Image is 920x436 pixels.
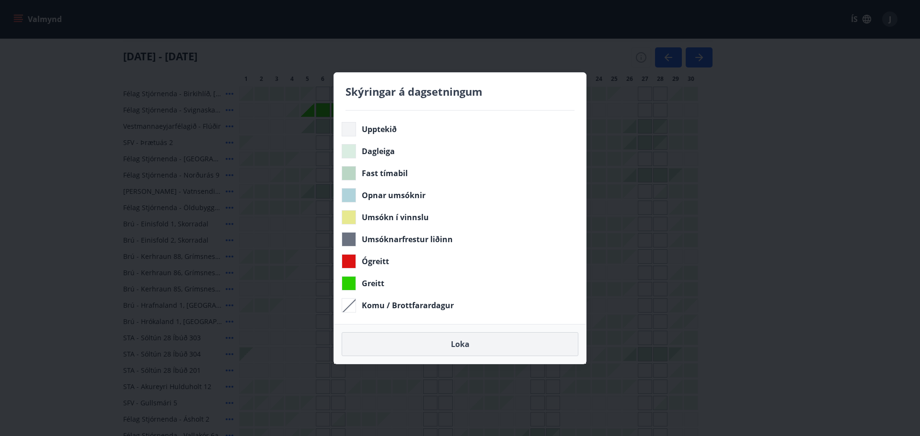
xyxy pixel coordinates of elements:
span: Umsóknarfrestur liðinn [362,234,453,245]
span: Komu / Brottfarardagur [362,300,454,311]
span: Greitt [362,278,384,289]
span: Umsókn í vinnslu [362,212,429,223]
span: Ógreitt [362,256,389,267]
h4: Skýringar á dagsetningum [345,84,575,99]
span: Opnar umsóknir [362,190,425,201]
span: Dagleiga [362,146,395,157]
span: Upptekið [362,124,397,134]
button: Loka [342,332,578,356]
span: Fast tímabil [362,168,408,179]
